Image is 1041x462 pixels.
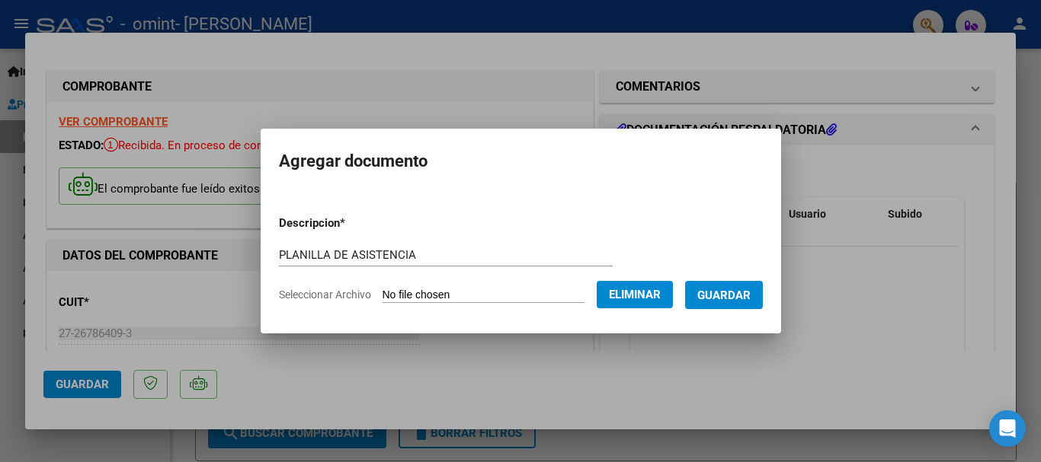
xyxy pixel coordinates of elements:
[989,410,1026,447] div: Open Intercom Messenger
[685,281,763,309] button: Guardar
[279,147,763,176] h2: Agregar documento
[279,215,424,232] p: Descripcion
[279,288,371,301] span: Seleccionar Archivo
[597,281,673,308] button: Eliminar
[697,288,751,302] span: Guardar
[609,288,661,301] span: Eliminar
